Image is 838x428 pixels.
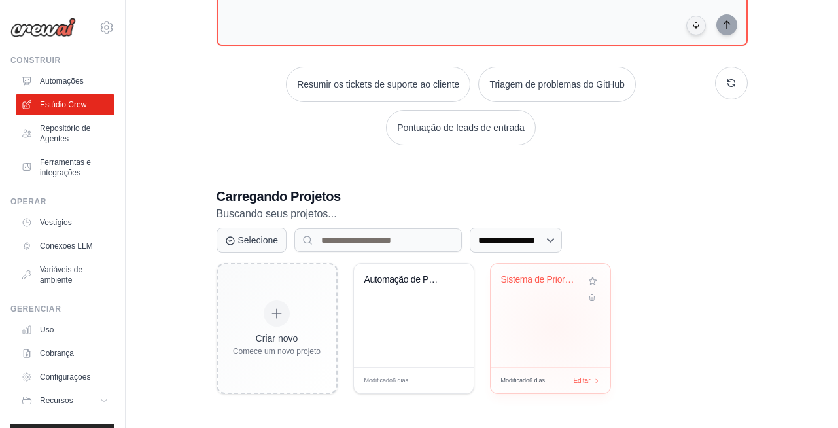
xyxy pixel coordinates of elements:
[478,67,635,102] button: Triagem de problemas do GitHub
[16,319,114,340] a: Uso
[40,265,82,285] font: Variáveis ​​de ambiente
[10,304,61,313] font: Gerenciar
[715,67,748,99] button: Receba novas sugestões
[16,390,114,411] button: Recursos
[386,110,536,145] button: Pontuação de leads de entrada
[585,291,600,304] button: Excluir projeto
[40,124,90,143] font: Repositório de Agentes
[10,56,61,65] font: Construir
[364,377,393,383] font: Modificado
[686,16,706,35] button: Clique para falar sobre sua ideia de automação
[10,197,46,206] font: Operar
[217,208,337,219] font: Buscando seus projetos...
[40,77,84,86] font: Automações
[40,372,90,382] font: Configurações
[501,274,580,286] div: Sistema de Priorização de Requisitos
[16,118,114,149] a: Repositório de Agentes
[16,259,114,291] a: Variáveis ​​de ambiente
[16,152,114,183] a: Ferramentas e integrações
[40,396,73,405] font: Recursos
[40,349,74,358] font: Cobrança
[16,71,114,92] a: Automações
[501,377,530,383] font: Modificado
[40,158,91,177] font: Ferramentas e integrações
[40,218,72,227] font: Vestígios
[256,333,298,344] font: Criar novo
[16,343,114,364] a: Cobrança
[16,212,114,233] a: Vestígios
[489,79,624,90] font: Triagem de problemas do GitHub
[217,228,287,253] button: Selecione
[286,67,470,102] button: Resumir os tickets de suporte ao cliente
[40,325,54,334] font: Uso
[585,274,600,289] button: Adicionar aos favoritos
[40,241,93,251] font: Conexões LLM
[397,122,525,133] font: Pontuação de leads de entrada
[364,274,444,286] div: Automação de Priorização de Requisitos
[436,377,453,384] font: Editar
[297,79,459,90] font: Resumir os tickets de suporte ao cliente
[393,377,408,383] font: 6 dias
[40,100,86,109] font: Estúdio Crew
[10,18,76,37] img: Logotipo
[573,377,590,384] font: Editar
[16,366,114,387] a: Configurações
[364,274,535,285] font: Automação de Priorização de Requisições...
[16,236,114,257] a: Conexões LLM
[16,94,114,115] a: Estúdio Crew
[233,347,321,356] font: Comece um novo projeto
[217,189,341,204] font: Carregando Projetos
[238,235,279,245] font: Selecione
[501,274,645,285] font: Sistema de Priorização de Requisitos
[529,377,545,383] font: 6 dias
